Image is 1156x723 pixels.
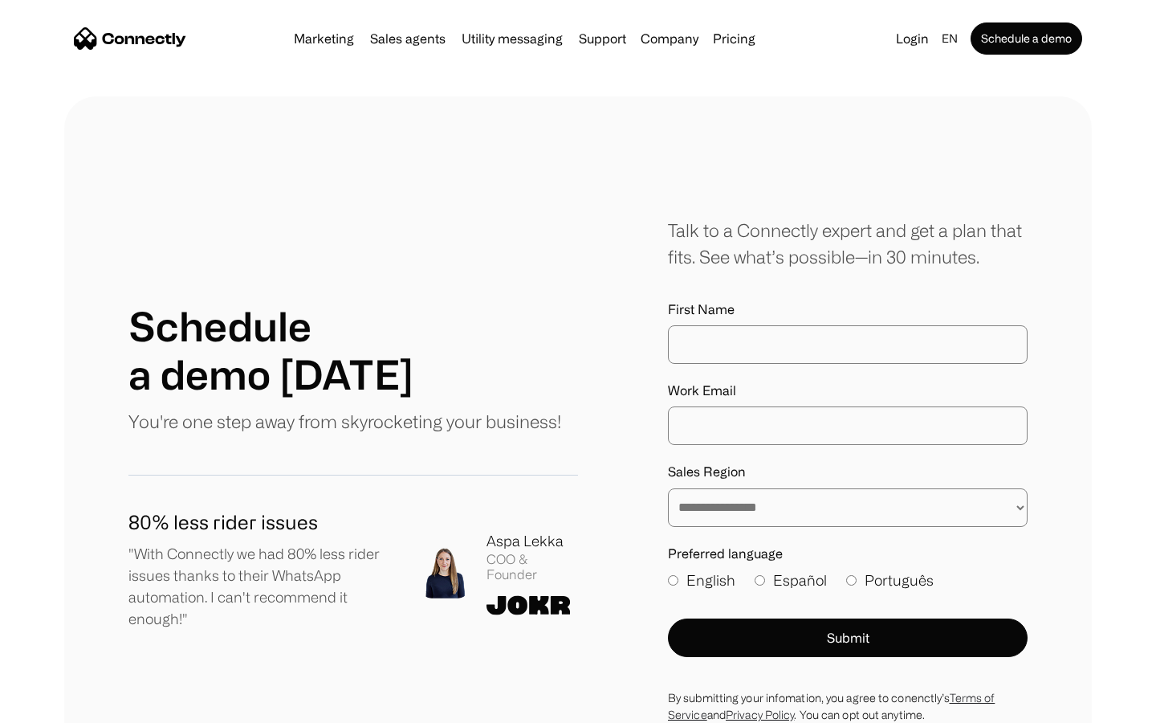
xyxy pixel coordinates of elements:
a: Sales agents [364,32,452,45]
a: Privacy Policy [726,709,794,721]
p: "With Connectly we had 80% less rider issues thanks to their WhatsApp automation. I can't recomme... [128,543,393,630]
label: English [668,570,735,591]
a: Terms of Service [668,692,995,721]
a: Utility messaging [455,32,569,45]
label: Work Email [668,383,1028,398]
input: English [668,575,678,586]
a: Marketing [287,32,360,45]
label: Español [755,570,827,591]
h1: Schedule a demo [DATE] [128,302,413,398]
div: By submitting your infomation, you agree to conenctly’s and . You can opt out anytime. [668,689,1028,723]
input: Español [755,575,765,586]
h1: 80% less rider issues [128,508,393,537]
label: Português [846,570,934,591]
div: Aspa Lekka [486,530,578,552]
a: Schedule a demo [971,22,1082,55]
button: Submit [668,619,1028,657]
aside: Language selected: English [16,693,96,717]
ul: Language list [32,695,96,717]
label: Preferred language [668,546,1028,562]
a: Pricing [706,32,762,45]
div: COO & Founder [486,552,578,582]
a: Login [889,27,935,50]
input: Português [846,575,857,586]
p: You're one step away from skyrocketing your business! [128,408,561,435]
div: Talk to a Connectly expert and get a plan that fits. See what’s possible—in 30 minutes. [668,217,1028,270]
div: Company [641,27,698,50]
label: First Name [668,302,1028,317]
div: en [942,27,958,50]
label: Sales Region [668,464,1028,480]
a: Support [572,32,633,45]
